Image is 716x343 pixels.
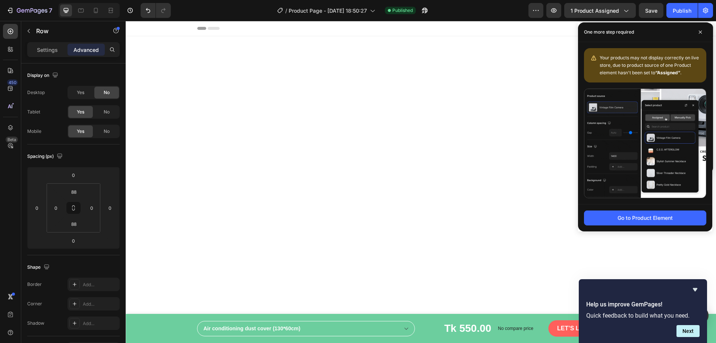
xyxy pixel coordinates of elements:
[77,109,84,115] span: Yes
[7,79,18,85] div: 450
[586,312,700,319] p: Quick feedback to build what you need.
[639,3,663,18] button: Save
[27,281,42,288] div: Border
[104,202,116,213] input: 0
[77,128,84,135] span: Yes
[50,202,62,213] input: 0px
[86,202,97,213] input: 0px
[392,7,413,14] span: Published
[77,89,84,96] span: Yes
[83,301,118,308] div: Add...
[423,299,502,315] button: Let’s lay & play
[141,3,171,18] div: Undo/Redo
[31,202,43,213] input: 0
[104,128,110,135] span: No
[37,46,58,54] p: Settings
[66,218,81,230] input: 88px
[104,109,110,115] span: No
[691,285,700,294] button: Hide survey
[431,304,484,311] div: Let’s lay & play
[645,7,657,14] span: Save
[584,211,706,225] button: Go to Product Element
[27,128,41,135] div: Mobile
[676,325,700,337] button: Next question
[666,3,698,18] button: Publish
[564,3,636,18] button: 1 product assigned
[83,281,118,288] div: Add...
[3,3,56,18] button: 7
[586,300,700,309] h2: Help us improve GemPages!
[584,28,634,36] p: One more step required
[655,70,680,75] b: “Assigned”
[66,186,81,197] input: 88px
[571,7,619,15] span: 1 product assigned
[27,262,51,272] div: Shape
[27,300,42,307] div: Corner
[49,6,52,15] p: 7
[618,214,673,222] div: Go to Product Element
[372,305,408,310] p: No compare price
[27,109,40,115] div: Tablet
[586,285,700,337] div: Help us improve GemPages!
[66,169,81,181] input: 0
[27,320,44,327] div: Shadow
[6,137,18,143] div: Beta
[83,320,118,327] div: Add...
[126,21,716,343] iframe: Design area
[27,71,60,81] div: Display on
[36,26,100,35] p: Row
[673,7,691,15] div: Publish
[285,7,287,15] span: /
[600,55,699,75] span: Your products may not display correctly on live store, due to product source of one Product eleme...
[104,89,110,96] span: No
[27,152,64,162] div: Spacing (px)
[73,46,99,54] p: Advanced
[289,7,367,15] span: Product Page - [DATE] 18:50:27
[318,299,366,316] div: Tk 550.00
[27,89,45,96] div: Desktop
